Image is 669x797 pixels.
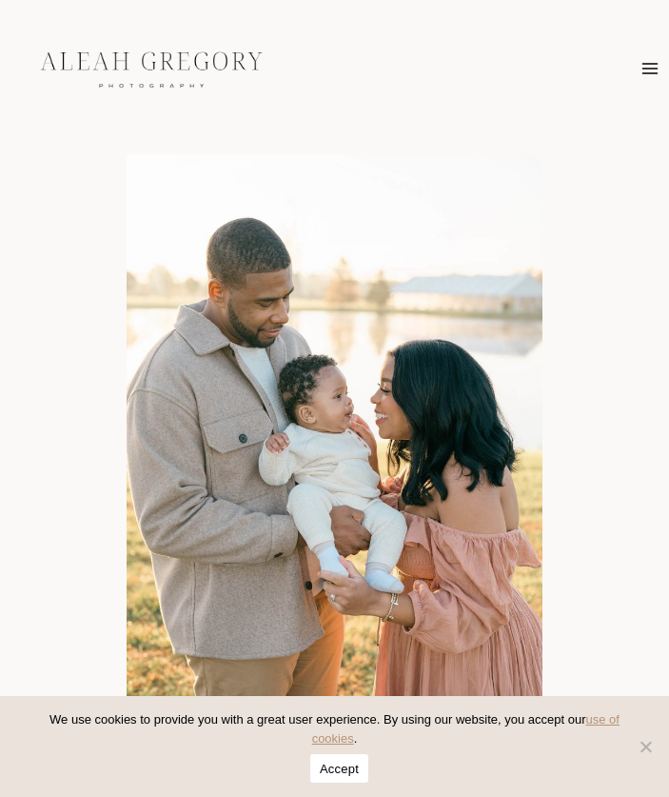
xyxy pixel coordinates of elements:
li: 1 of 4 [23,154,646,778]
img: aleah gregory logo [9,42,294,95]
span: We use cookies to provide you with a great user experience. By using our website, you accept our . [29,710,640,748]
a: use of cookies [312,712,620,746]
span: No [636,737,655,756]
img: Family enjoying a sunny day by the lake. [23,154,646,778]
div: Photo Gallery Carousel [23,154,646,778]
button: Open menu [632,53,667,83]
button: Accept [310,754,368,783]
